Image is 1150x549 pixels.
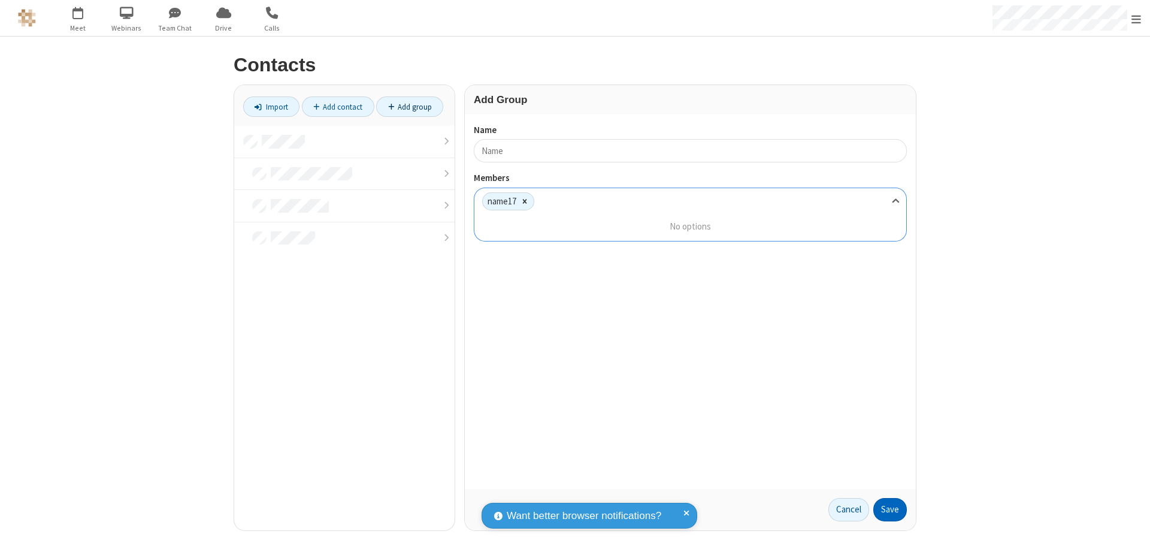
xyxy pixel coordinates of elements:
img: QA Selenium DO NOT DELETE OR CHANGE [18,9,36,27]
button: Save [873,498,907,522]
h2: Contacts [234,55,916,76]
span: Webinars [104,23,149,34]
a: Import [243,96,299,117]
label: Members [474,171,907,185]
label: Name [474,123,907,137]
a: Add contact [302,96,374,117]
span: Want better browser notifications? [507,508,661,524]
div: name17 [483,193,516,210]
iframe: Chat [1120,518,1141,541]
span: Team Chat [153,23,198,34]
span: Drive [201,23,246,34]
a: Add group [376,96,443,117]
a: Cancel [828,498,869,522]
div: No options [474,215,906,239]
span: Calls [250,23,295,34]
input: Name [474,139,907,162]
h3: Add Group [474,94,907,105]
span: Meet [56,23,101,34]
